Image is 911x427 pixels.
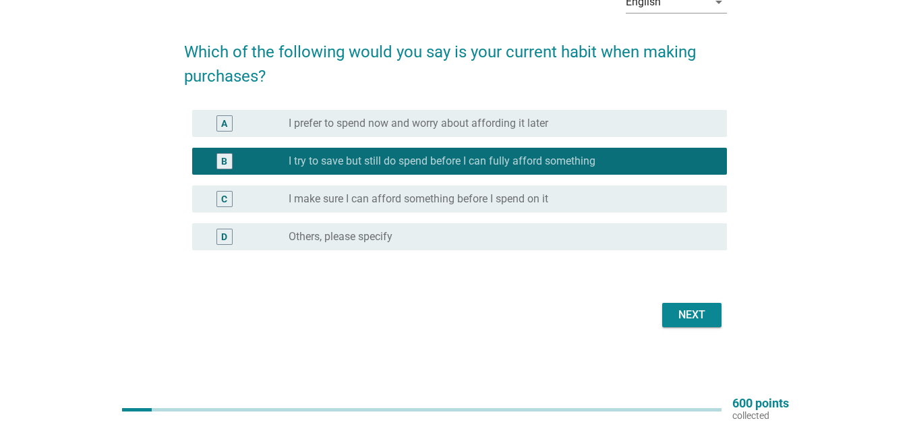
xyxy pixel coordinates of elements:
label: I make sure I can afford something before I spend on it [289,192,548,206]
label: Others, please specify [289,230,392,244]
h2: Which of the following would you say is your current habit when making purchases? [184,26,727,88]
div: B [221,154,227,169]
button: Next [662,303,722,327]
div: Next [673,307,711,323]
div: D [221,230,227,244]
div: C [221,192,227,206]
label: I prefer to spend now and worry about affording it later [289,117,548,130]
div: A [221,117,227,131]
p: 600 points [732,397,789,409]
label: I try to save but still do spend before I can fully afford something [289,154,595,168]
p: collected [732,409,789,422]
